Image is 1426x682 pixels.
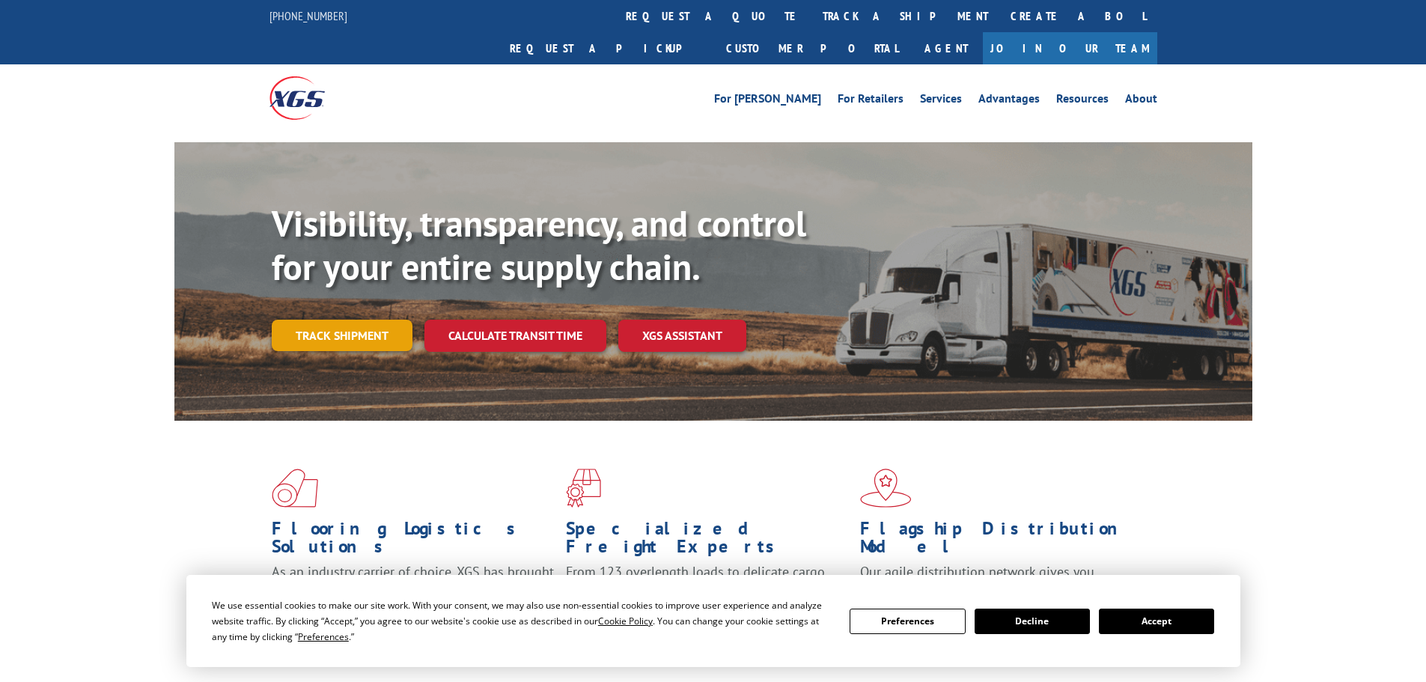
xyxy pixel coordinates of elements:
[1099,609,1214,634] button: Accept
[269,8,347,23] a: [PHONE_NUMBER]
[838,93,904,109] a: For Retailers
[1056,93,1109,109] a: Resources
[860,563,1136,598] span: Our agile distribution network gives you nationwide inventory management on demand.
[909,32,983,64] a: Agent
[499,32,715,64] a: Request a pickup
[860,469,912,508] img: xgs-icon-flagship-distribution-model-red
[850,609,965,634] button: Preferences
[860,520,1143,563] h1: Flagship Distribution Model
[920,93,962,109] a: Services
[978,93,1040,109] a: Advantages
[298,630,349,643] span: Preferences
[714,93,821,109] a: For [PERSON_NAME]
[566,563,849,630] p: From 123 overlength loads to delicate cargo, our experienced staff knows the best way to move you...
[618,320,746,352] a: XGS ASSISTANT
[566,469,601,508] img: xgs-icon-focused-on-flooring-red
[272,563,554,616] span: As an industry carrier of choice, XGS has brought innovation and dedication to flooring logistics...
[975,609,1090,634] button: Decline
[598,615,653,627] span: Cookie Policy
[424,320,606,352] a: Calculate transit time
[272,520,555,563] h1: Flooring Logistics Solutions
[1125,93,1157,109] a: About
[212,597,832,645] div: We use essential cookies to make our site work. With your consent, we may also use non-essential ...
[186,575,1240,667] div: Cookie Consent Prompt
[272,320,412,351] a: Track shipment
[272,469,318,508] img: xgs-icon-total-supply-chain-intelligence-red
[566,520,849,563] h1: Specialized Freight Experts
[983,32,1157,64] a: Join Our Team
[272,200,806,290] b: Visibility, transparency, and control for your entire supply chain.
[715,32,909,64] a: Customer Portal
